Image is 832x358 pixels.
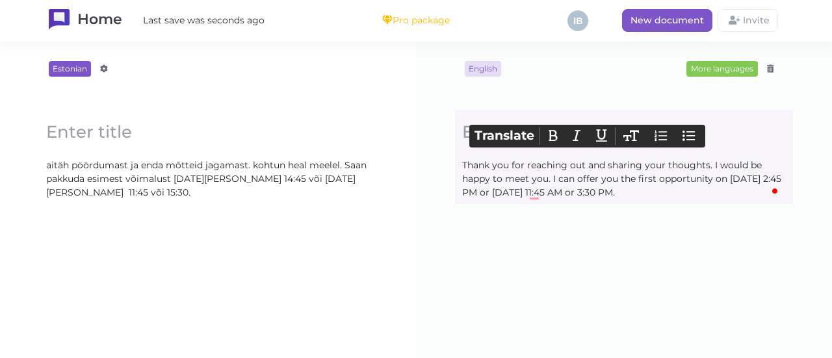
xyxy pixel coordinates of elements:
span: Estonian [49,61,91,77]
a: Home [49,9,122,32]
h1: Home [77,9,122,32]
span: Last save was seconds ago [143,14,265,27]
div: Pro package [382,14,450,26]
span: English [465,61,501,77]
span: Invite [743,14,770,26]
content: To enrich screen reader interactions, please activate Accessibility in Grammarly extension settings [456,155,792,203]
span: New document [630,14,704,26]
a: New document [622,9,712,32]
div: IB [567,10,588,31]
img: TranslateWise logo [49,9,70,30]
a: Translate [469,127,540,145]
div: More languages [686,61,758,77]
content: aitäh pöördumast ja enda mõtteid jagamast. kohtun heal meelel. Saan pakkuda esimest võimalust [DA... [40,155,376,203]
